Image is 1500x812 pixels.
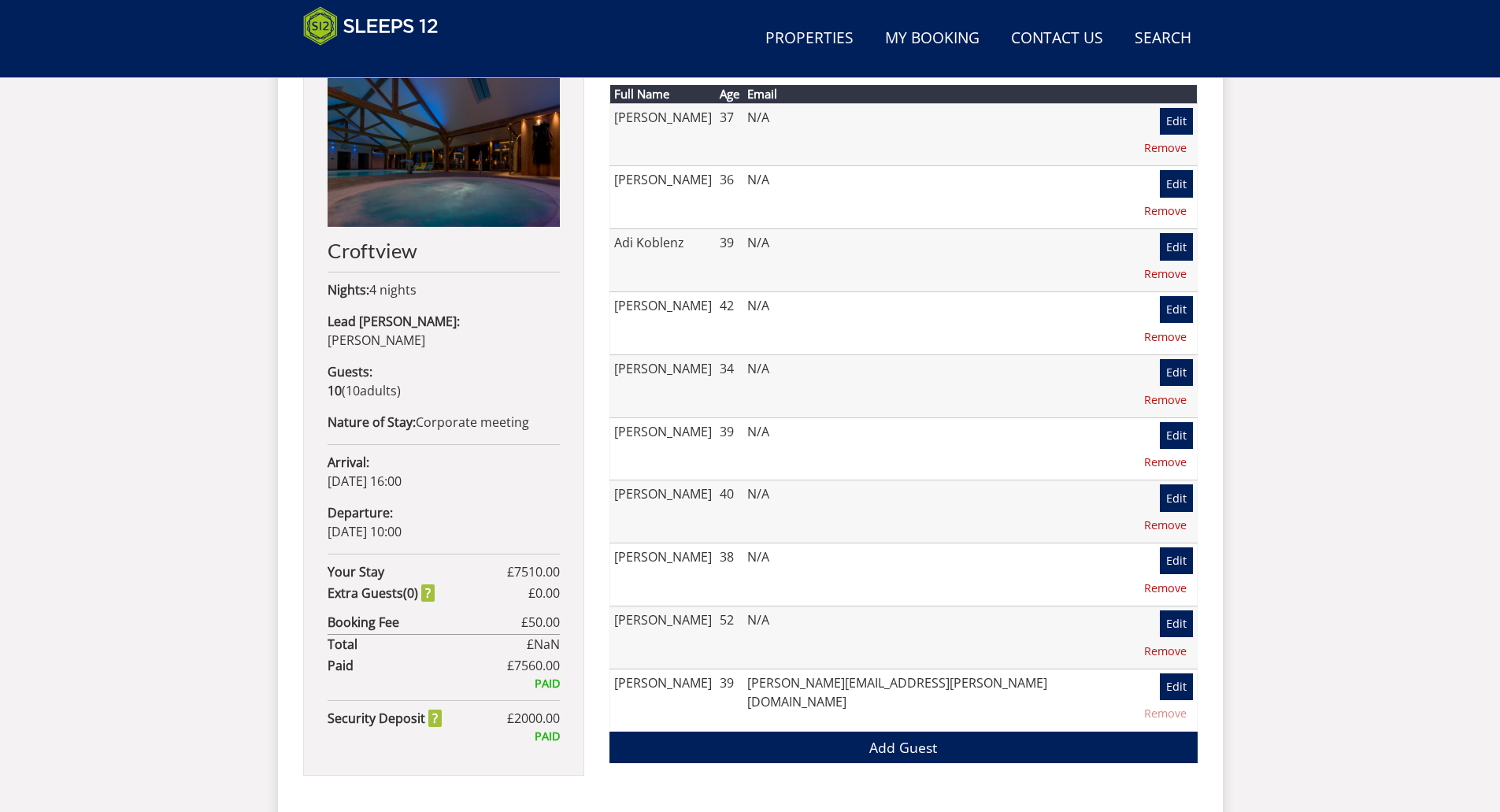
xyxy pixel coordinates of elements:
span: [PERSON_NAME] [328,332,425,349]
span: 7560.00 [514,657,560,674]
span: 0.00 [535,584,560,602]
a: Remove [1138,574,1193,601]
a: Croftview [328,77,560,261]
td: [PERSON_NAME][EMAIL_ADDRESS][PERSON_NAME][DOMAIN_NAME] [743,669,1103,732]
span: £ [527,635,560,654]
iframe: Customer reviews powered by Trustpilot [295,55,461,69]
td: 42 [716,291,743,354]
p: [DATE] 16:00 [328,453,560,491]
td: N/A [743,417,1103,480]
strong: 10 [328,382,342,399]
a: Remove [1138,135,1193,161]
img: Sleeps 12 [303,6,439,46]
a: My Booking [879,21,986,57]
th: Full Name [609,85,716,103]
a: Edit [1160,484,1193,511]
td: 39 [716,669,743,732]
a: Edit [1160,108,1193,135]
td: N/A [743,543,1103,606]
span: ( ) [328,382,401,399]
a: Contact Us [1005,21,1109,57]
td: [PERSON_NAME] [609,291,716,354]
span: 50.00 [528,614,560,631]
span: £ [507,709,560,728]
span: 7510.00 [514,563,560,580]
td: [PERSON_NAME] [609,669,716,732]
div: PAID [328,728,560,745]
td: 37 [716,103,743,166]
a: Edit [1160,673,1193,700]
span: s [391,382,397,399]
a: Remove [1138,512,1193,539]
strong: Guests: [328,363,372,380]
a: Remove [1138,198,1193,224]
a: Remove [1138,261,1193,287]
a: Edit [1160,422,1193,449]
td: [PERSON_NAME] [609,354,716,417]
td: 34 [716,354,743,417]
strong: Paid [328,656,507,675]
td: N/A [743,103,1103,166]
strong: Arrival: [328,454,369,471]
span: adult [346,382,397,399]
span: £ [507,562,560,581]
a: Properties [759,21,860,57]
a: Remove [1138,700,1193,727]
td: 52 [716,606,743,669]
span: s [397,584,403,602]
td: 39 [716,417,743,480]
td: [PERSON_NAME] [609,417,716,480]
td: [PERSON_NAME] [609,543,716,606]
td: 38 [716,543,743,606]
td: N/A [743,606,1103,669]
strong: Total [328,635,527,654]
th: Email [743,85,1103,103]
th: Age [716,85,743,103]
td: N/A [743,229,1103,292]
td: Adi Koblenz [609,229,716,292]
strong: Your Stay [328,562,507,581]
span: £ [521,613,560,632]
strong: Booking Fee [328,613,521,632]
span: £ [507,656,560,675]
a: Edit [1160,296,1193,323]
td: 39 [716,229,743,292]
a: Add Guest [609,732,1198,762]
td: N/A [743,480,1103,543]
td: N/A [743,354,1103,417]
td: 40 [716,480,743,543]
img: An image of 'Croftview' [328,77,560,227]
td: [PERSON_NAME] [609,103,716,166]
strong: Departure: [328,504,393,521]
span: NaN [534,636,560,653]
a: Remove [1138,449,1193,476]
span: 2000.00 [514,710,560,727]
a: Edit [1160,359,1193,386]
span: £ [528,584,560,603]
td: [PERSON_NAME] [609,480,716,543]
a: Remove [1138,323,1193,350]
a: Remove [1138,386,1193,413]
a: Edit [1160,233,1193,260]
a: Edit [1160,170,1193,197]
p: [DATE] 10:00 [328,503,560,541]
strong: Lead [PERSON_NAME]: [328,313,460,330]
span: 0 [407,584,414,602]
a: Remove [1138,637,1193,664]
div: PAID [328,675,560,692]
strong: Security Deposit [328,709,442,728]
td: [PERSON_NAME] [609,166,716,229]
td: 36 [716,166,743,229]
td: [PERSON_NAME] [609,606,716,669]
span: 10 [346,382,360,399]
a: Search [1128,21,1198,57]
td: N/A [743,291,1103,354]
td: N/A [743,166,1103,229]
p: 4 nights [328,280,560,299]
strong: Nights: [328,281,369,298]
a: Edit [1160,547,1193,574]
p: Corporate meeting [328,413,560,432]
a: Edit [1160,610,1193,637]
strong: Nature of Stay: [328,413,416,431]
strong: Extra Guest ( ) [328,584,435,603]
